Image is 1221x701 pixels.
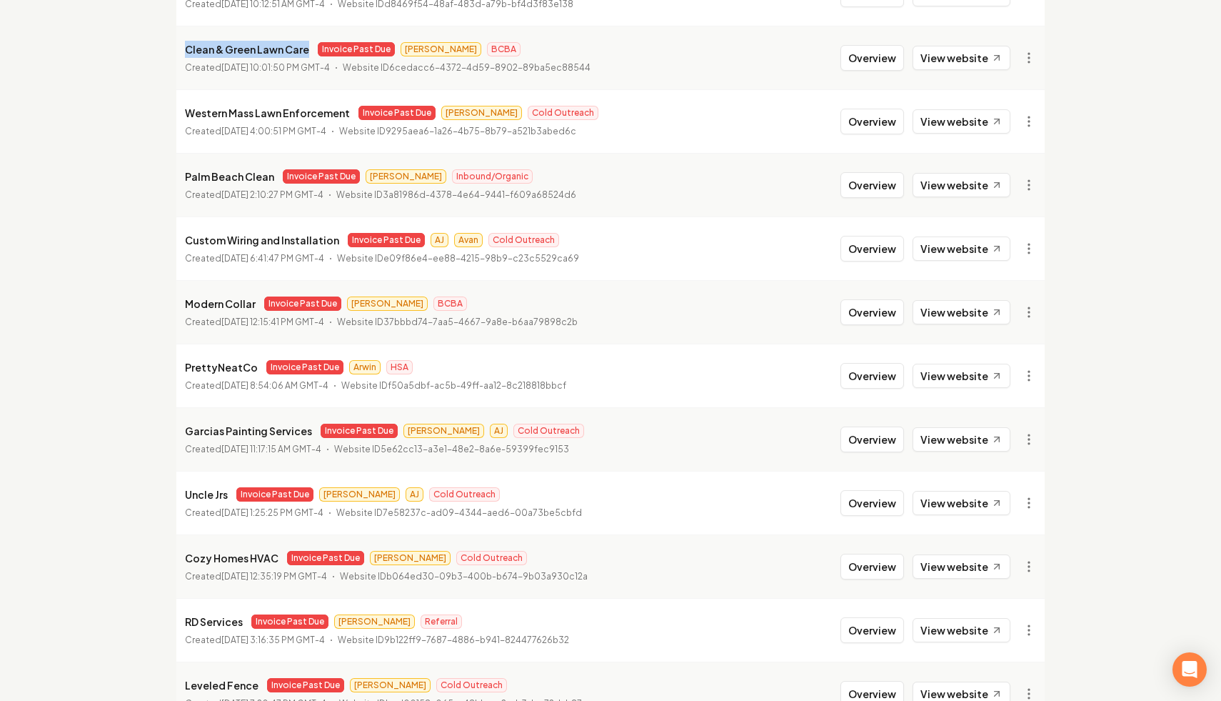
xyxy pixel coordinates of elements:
[221,635,325,645] time: [DATE] 3:16:35 PM GMT-4
[403,424,484,438] span: [PERSON_NAME]
[185,124,326,139] p: Created
[840,109,904,134] button: Overview
[336,188,576,202] p: Website ID 3a81986d-4378-4e64-9441-f609a68524d6
[185,232,339,249] p: Custom Wiring and Installation
[513,424,584,438] span: Cold Outreach
[319,487,400,502] span: [PERSON_NAME]
[441,106,522,120] span: [PERSON_NAME]
[221,507,323,518] time: [DATE] 1:25:25 PM GMT-4
[185,379,328,393] p: Created
[490,424,508,438] span: AJ
[185,359,258,376] p: PrettyNeatCo
[321,424,398,438] span: Invoice Past Due
[488,233,559,247] span: Cold Outreach
[349,360,381,374] span: Arwin
[221,444,321,454] time: [DATE] 11:17:15 AM GMT-4
[347,297,428,311] span: [PERSON_NAME]
[840,427,904,452] button: Overview
[421,615,462,629] span: Referral
[185,613,243,630] p: RD Services
[185,315,324,329] p: Created
[452,169,533,184] span: Inbound/Organic
[267,678,344,692] span: Invoice Past Due
[840,299,904,325] button: Overview
[348,233,425,247] span: Invoice Past Due
[401,42,481,56] span: [PERSON_NAME]
[840,617,904,643] button: Overview
[840,554,904,580] button: Overview
[185,252,324,266] p: Created
[913,427,1010,452] a: View website
[251,615,328,629] span: Invoice Past Due
[840,363,904,389] button: Overview
[358,106,436,120] span: Invoice Past Due
[185,550,278,567] p: Cozy Homes HVAC
[487,42,521,56] span: BCBA
[185,61,330,75] p: Created
[339,124,576,139] p: Website ID 9295aea6-1a26-4b75-8b79-a521b3abed6c
[366,169,446,184] span: [PERSON_NAME]
[283,169,360,184] span: Invoice Past Due
[386,360,413,374] span: HSA
[221,380,328,391] time: [DATE] 8:54:06 AM GMT-4
[185,41,309,58] p: Clean & Green Lawn Care
[221,189,323,200] time: [DATE] 2:10:27 PM GMT-4
[454,233,483,247] span: Avan
[913,491,1010,515] a: View website
[221,62,330,73] time: [DATE] 10:01:50 PM GMT-4
[913,109,1010,134] a: View website
[343,61,591,75] p: Website ID 6cedacc6-4372-4d59-8902-89ba5ec88544
[336,506,582,520] p: Website ID 7e58237c-ad09-4344-aed6-00a73be5cbfd
[913,555,1010,579] a: View website
[840,45,904,71] button: Overview
[913,364,1010,388] a: View website
[840,490,904,516] button: Overview
[185,104,350,121] p: Western Mass Lawn Enforcement
[185,570,327,584] p: Created
[337,252,579,266] p: Website ID e09f86e4-ee88-4215-98b9-c23c5529ca69
[221,317,324,327] time: [DATE] 12:15:41 PM GMT-4
[913,300,1010,324] a: View website
[431,233,448,247] span: AJ
[341,379,566,393] p: Website ID f50a5dbf-ac5b-49ff-aa12-8c218818bbcf
[221,571,327,582] time: [DATE] 12:35:19 PM GMT-4
[334,442,569,457] p: Website ID 5e62cc13-a3e1-48e2-8a6e-59399fec9153
[436,678,507,692] span: Cold Outreach
[840,172,904,198] button: Overview
[913,46,1010,70] a: View website
[185,633,325,647] p: Created
[840,236,904,262] button: Overview
[913,618,1010,642] a: View website
[185,168,274,185] p: Palm Beach Clean
[221,253,324,264] time: [DATE] 6:41:47 PM GMT-4
[185,677,258,694] p: Leveled Fence
[340,570,588,584] p: Website ID b064ed30-09b3-400b-b674-9b03a930c12a
[334,615,415,629] span: [PERSON_NAME]
[185,295,256,312] p: Modern Collar
[266,360,343,374] span: Invoice Past Due
[264,297,341,311] span: Invoice Past Due
[185,442,321,457] p: Created
[913,237,1010,261] a: View website
[429,487,500,502] span: Cold Outreach
[370,551,451,565] span: [PERSON_NAME]
[433,297,467,311] span: BCBA
[185,506,323,520] p: Created
[236,487,313,502] span: Invoice Past Due
[185,486,228,503] p: Uncle Jrs
[185,422,312,439] p: Garcias Painting Services
[406,487,423,502] span: AJ
[337,315,578,329] p: Website ID 37bbbd74-7aa5-4667-9a8e-b6aa79898c2b
[350,678,431,692] span: [PERSON_NAME]
[221,126,326,136] time: [DATE] 4:00:51 PM GMT-4
[913,173,1010,197] a: View website
[287,551,364,565] span: Invoice Past Due
[338,633,569,647] p: Website ID 9b122ff9-7687-4886-b941-824477626b32
[456,551,527,565] span: Cold Outreach
[318,42,395,56] span: Invoice Past Due
[1172,652,1207,687] div: Open Intercom Messenger
[528,106,598,120] span: Cold Outreach
[185,188,323,202] p: Created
